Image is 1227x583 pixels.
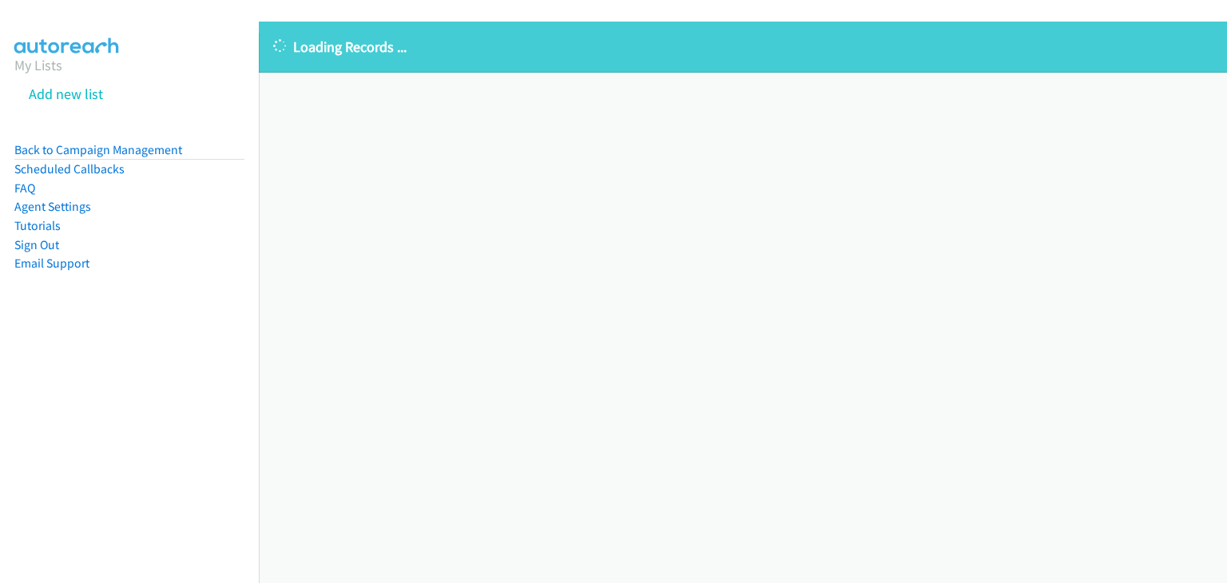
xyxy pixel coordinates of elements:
[14,199,91,214] a: Agent Settings
[14,180,35,196] a: FAQ
[14,161,125,176] a: Scheduled Callbacks
[14,218,61,233] a: Tutorials
[14,56,62,74] a: My Lists
[273,36,1213,58] p: Loading Records ...
[14,237,59,252] a: Sign Out
[14,256,89,271] a: Email Support
[29,85,103,103] a: Add new list
[14,142,182,157] a: Back to Campaign Management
